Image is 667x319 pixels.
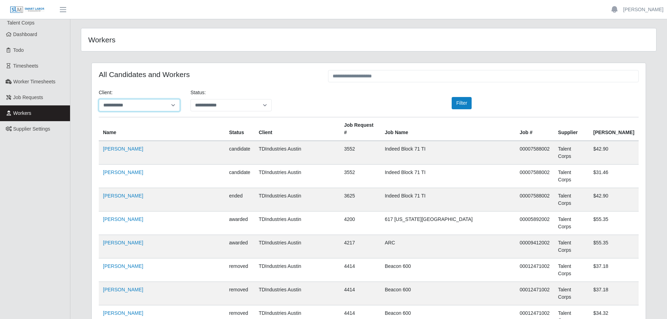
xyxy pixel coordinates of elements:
a: [PERSON_NAME] [103,169,143,175]
td: Indeed Block 71 TI [381,141,515,165]
th: Name [99,117,225,141]
label: Client: [99,89,113,96]
a: [PERSON_NAME] [103,193,143,199]
th: Supplier [554,117,589,141]
td: $42.90 [589,141,639,165]
th: [PERSON_NAME] [589,117,639,141]
td: TDIndustries Austin [255,165,340,188]
td: Beacon 600 [381,258,515,282]
span: Dashboard [13,32,37,37]
td: 00012471002 [515,258,554,282]
td: 4200 [340,211,381,235]
td: 3552 [340,141,381,165]
th: Job Name [381,117,515,141]
a: [PERSON_NAME] [103,240,143,245]
label: Status: [190,89,206,96]
span: Timesheets [13,63,39,69]
td: Talent Corps [554,165,589,188]
td: 00005892002 [515,211,554,235]
a: [PERSON_NAME] [103,216,143,222]
a: [PERSON_NAME] [103,146,143,152]
td: Indeed Block 71 TI [381,165,515,188]
td: 4414 [340,258,381,282]
img: SLM Logo [10,6,45,14]
td: Talent Corps [554,141,589,165]
button: Filter [452,97,472,109]
td: TDIndustries Austin [255,282,340,305]
td: 00007588002 [515,188,554,211]
td: $55.35 [589,235,639,258]
td: $37.18 [589,258,639,282]
td: 3552 [340,165,381,188]
td: awarded [225,235,255,258]
td: TDIndustries Austin [255,258,340,282]
td: TDIndustries Austin [255,188,340,211]
td: 00007588002 [515,141,554,165]
a: [PERSON_NAME] [103,287,143,292]
h4: All Candidates and Workers [99,70,318,79]
a: [PERSON_NAME] [623,6,663,13]
th: Job Request # [340,117,381,141]
td: removed [225,282,255,305]
a: [PERSON_NAME] [103,310,143,316]
span: Job Requests [13,95,43,100]
td: 3625 [340,188,381,211]
td: TDIndustries Austin [255,235,340,258]
td: $55.35 [589,211,639,235]
td: Talent Corps [554,258,589,282]
td: TDIndustries Austin [255,141,340,165]
td: $37.18 [589,282,639,305]
th: Client [255,117,340,141]
th: Job # [515,117,554,141]
span: Talent Corps [7,20,35,26]
td: 00007588002 [515,165,554,188]
td: 00009412002 [515,235,554,258]
td: TDIndustries Austin [255,211,340,235]
td: Talent Corps [554,211,589,235]
td: candidate [225,165,255,188]
td: Talent Corps [554,188,589,211]
td: 4414 [340,282,381,305]
td: Talent Corps [554,235,589,258]
td: ended [225,188,255,211]
th: Status [225,117,255,141]
td: $31.46 [589,165,639,188]
td: 617 [US_STATE][GEOGRAPHIC_DATA] [381,211,515,235]
td: $42.90 [589,188,639,211]
td: 4217 [340,235,381,258]
td: awarded [225,211,255,235]
td: removed [225,258,255,282]
span: Worker Timesheets [13,79,55,84]
td: candidate [225,141,255,165]
a: [PERSON_NAME] [103,263,143,269]
h4: Workers [88,35,316,44]
span: Todo [13,47,24,53]
span: Workers [13,110,32,116]
td: 00012471002 [515,282,554,305]
td: Indeed Block 71 TI [381,188,515,211]
span: Supplier Settings [13,126,50,132]
td: ARC [381,235,515,258]
td: Beacon 600 [381,282,515,305]
td: Talent Corps [554,282,589,305]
